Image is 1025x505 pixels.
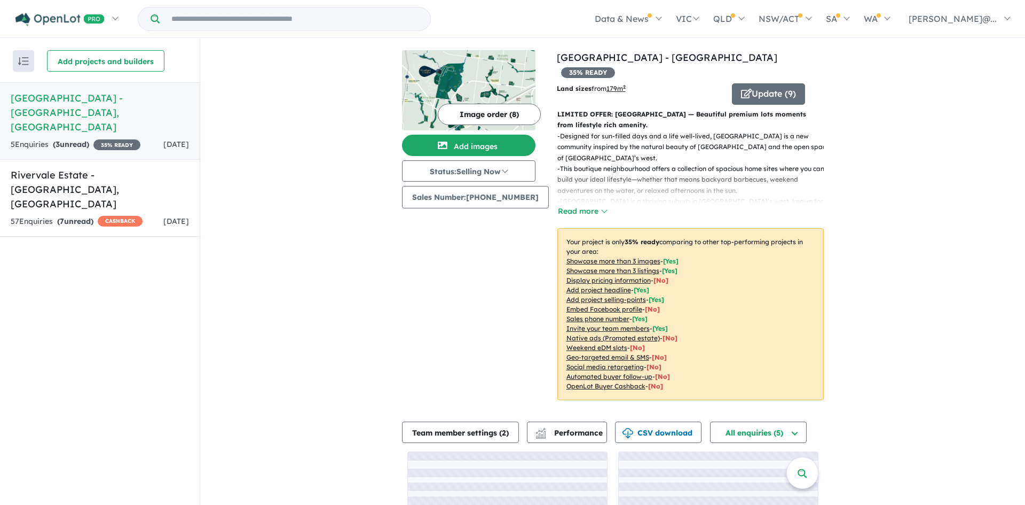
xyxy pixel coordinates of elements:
[634,286,649,294] span: [ Yes ]
[648,382,663,390] span: [No]
[566,334,660,342] u: Native ads (Promoted estate)
[655,372,670,380] span: [No]
[652,353,667,361] span: [No]
[566,382,645,390] u: OpenLot Buyer Cashback
[652,324,668,332] span: [ Yes ]
[535,428,545,434] img: line-chart.svg
[649,296,664,304] span: [ Yes ]
[623,84,626,90] sup: 2
[11,138,140,151] div: 5 Enquir ies
[557,131,832,164] p: - Designed for sun-filled days and a life well-lived, [GEOGRAPHIC_DATA] is a new community inspir...
[57,216,93,226] strong: ( unread)
[535,431,546,438] img: bar-chart.svg
[98,216,143,227] span: CASHBACK
[557,84,592,92] b: Land sizes
[557,164,832,196] p: - This boutique neighbourhood offers a collection of spacious home sites where you can build your...
[557,83,724,94] p: from
[622,428,633,439] img: download icon
[18,57,29,65] img: sort.svg
[566,324,650,332] u: Invite your team members
[402,186,549,208] button: Sales Number:[PHONE_NUMBER]
[625,238,659,246] b: 35 % ready
[402,50,535,130] img: Wyndham Gardens Estate - Wyndham Vale
[11,91,189,134] h5: [GEOGRAPHIC_DATA] - [GEOGRAPHIC_DATA] , [GEOGRAPHIC_DATA]
[566,372,652,380] u: Automated buyer follow-up
[566,315,629,323] u: Sales phone number
[557,196,832,229] p: - [GEOGRAPHIC_DATA] is a thriving suburb in [GEOGRAPHIC_DATA]’s west, known for a family-friendly...
[566,363,644,371] u: Social media retargeting
[402,160,535,182] button: Status:Selling Now
[566,344,627,352] u: Weekend eDM slots
[630,344,645,352] span: [No]
[163,139,189,149] span: [DATE]
[566,296,646,304] u: Add project selling-points
[93,139,140,150] span: 35 % READY
[557,109,824,131] p: LIMITED OFFER: [GEOGRAPHIC_DATA] — Beautiful premium lots moments from lifestyle rich amenity.
[615,422,701,443] button: CSV download
[645,305,660,313] span: [ No ]
[557,51,777,64] a: [GEOGRAPHIC_DATA] - [GEOGRAPHIC_DATA]
[11,215,143,228] div: 57 Enquir ies
[632,315,648,323] span: [ Yes ]
[557,228,824,400] p: Your project is only comparing to other top-performing projects in your area: - - - - - - - - - -...
[606,84,626,92] u: 179 m
[561,67,615,78] span: 35 % READY
[663,334,677,342] span: [No]
[163,216,189,226] span: [DATE]
[557,205,608,217] button: Read more
[646,363,661,371] span: [No]
[909,13,997,24] span: [PERSON_NAME]@...
[47,50,164,72] button: Add projects and builders
[60,216,64,226] span: 7
[732,83,805,105] button: Update (9)
[162,7,428,30] input: Try estate name, suburb, builder or developer
[15,13,105,26] img: Openlot PRO Logo White
[56,139,60,149] span: 3
[653,276,668,284] span: [ No ]
[566,305,642,313] u: Embed Facebook profile
[537,428,603,438] span: Performance
[663,257,679,265] span: [ Yes ]
[53,139,89,149] strong: ( unread)
[438,104,541,125] button: Image order (8)
[402,135,535,156] button: Add images
[11,168,189,211] h5: Rivervale Estate - [GEOGRAPHIC_DATA] , [GEOGRAPHIC_DATA]
[566,257,660,265] u: Showcase more than 3 images
[566,267,659,275] u: Showcase more than 3 listings
[566,353,649,361] u: Geo-targeted email & SMS
[566,286,631,294] u: Add project headline
[566,276,651,284] u: Display pricing information
[710,422,807,443] button: All enquiries (5)
[662,267,677,275] span: [ Yes ]
[402,422,519,443] button: Team member settings (2)
[502,428,506,438] span: 2
[527,422,607,443] button: Performance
